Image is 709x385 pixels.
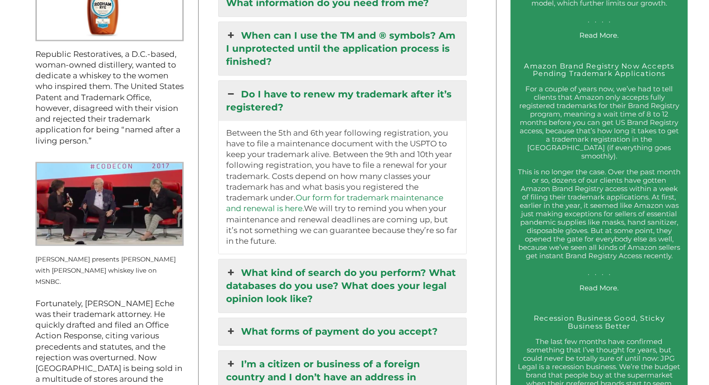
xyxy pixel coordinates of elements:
[534,314,665,330] a: Recession Business Good, Sticky Business Better
[524,62,674,78] a: Amazon Brand Registry Now Accepts Pending Trademark Applications
[579,283,619,292] a: Read More.
[226,193,443,213] a: Our form for trademark maintenance and renewal is here.
[219,81,466,121] a: Do I have to renew my trademark after it’s registered?
[219,121,466,254] div: Do I have to renew my trademark after it’s registered?
[219,22,466,75] a: When can I use the TM and ® symbols? Am I unprotected until the application process is finished?
[517,168,681,277] p: This is no longer the case. Over the past month or so, dozens of our clients have gotten Amazon B...
[579,31,619,40] a: Read More.
[35,49,184,146] p: Republic Restoratives, a D.C.-based, woman-owned distillery, wanted to dedicate a whiskey to the ...
[517,85,681,160] p: For a couple of years now, we’ve had to tell clients that Amazon only accepts fully registered tr...
[35,255,176,286] small: [PERSON_NAME] presents [PERSON_NAME] with [PERSON_NAME] whiskey live on MSNBC.
[35,162,184,246] img: Kara Swisher presents Hillary Clinton with Rodham Rye live on MSNBC.
[226,128,459,247] p: Between the 5th and 6th year following registration, you have to file a maintenance document with...
[219,318,466,345] a: What forms of payment do you accept?
[219,259,466,312] a: What kind of search do you perform? What databases do you use? What does your legal opinion look ...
